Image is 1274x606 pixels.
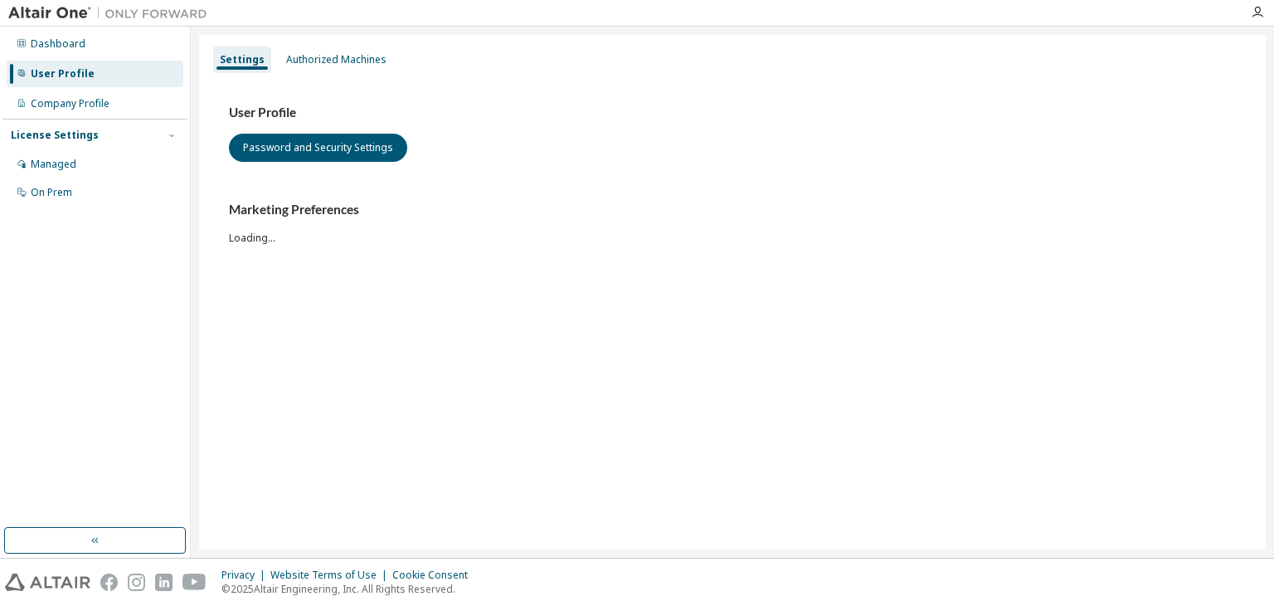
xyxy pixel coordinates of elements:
[8,5,216,22] img: Altair One
[11,129,99,142] div: License Settings
[392,569,478,582] div: Cookie Consent
[286,53,387,66] div: Authorized Machines
[31,158,76,171] div: Managed
[155,574,173,591] img: linkedin.svg
[31,37,85,51] div: Dashboard
[229,134,407,162] button: Password and Security Settings
[5,574,90,591] img: altair_logo.svg
[220,53,265,66] div: Settings
[31,186,72,199] div: On Prem
[31,97,109,110] div: Company Profile
[182,574,207,591] img: youtube.svg
[229,202,1236,218] h3: Marketing Preferences
[221,569,270,582] div: Privacy
[270,569,392,582] div: Website Terms of Use
[221,582,478,596] p: © 2025 Altair Engineering, Inc. All Rights Reserved.
[100,574,118,591] img: facebook.svg
[229,105,1236,121] h3: User Profile
[128,574,145,591] img: instagram.svg
[31,67,95,81] div: User Profile
[229,202,1236,244] div: Loading...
